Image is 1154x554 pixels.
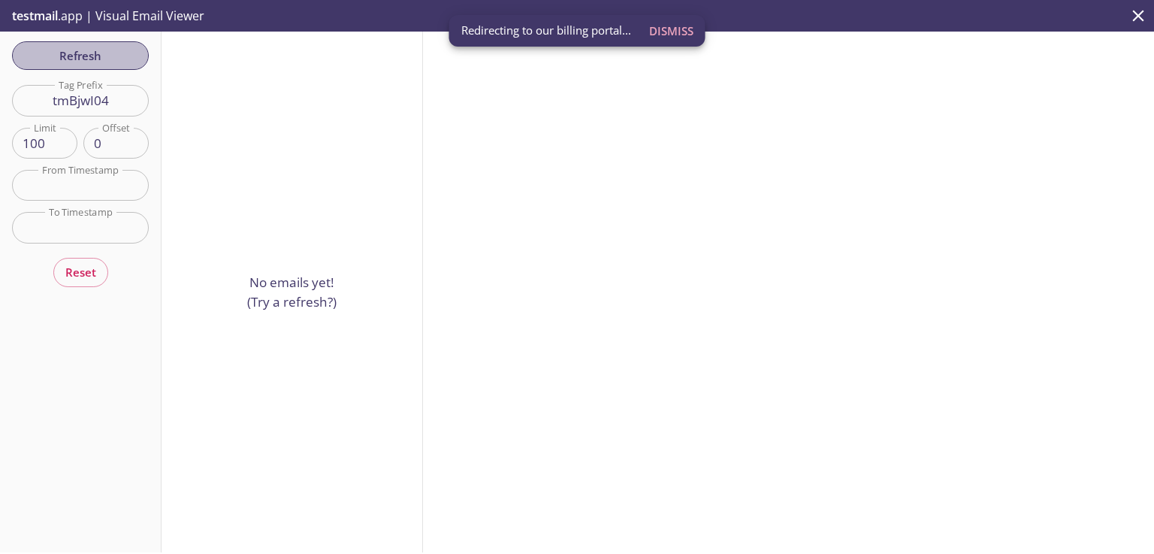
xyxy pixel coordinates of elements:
button: Reset [53,258,108,286]
span: testmail [12,8,58,24]
button: Refresh [12,41,149,70]
span: Reset [65,262,96,282]
p: No emails yet! (Try a refresh?) [247,273,337,311]
span: Redirecting to our billing portal... [461,23,631,38]
span: Dismiss [649,21,693,41]
span: Refresh [24,46,137,65]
